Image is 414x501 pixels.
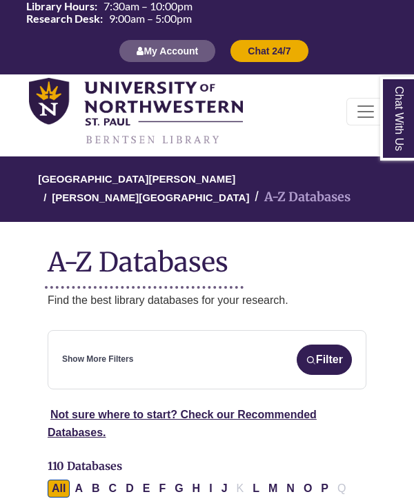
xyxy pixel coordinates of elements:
[248,480,264,498] button: Filter Results L
[249,187,351,207] li: A-Z Databases
[21,12,103,25] th: Research Desk:
[88,480,104,498] button: Filter Results B
[48,459,122,473] span: 110 Databases
[170,480,187,498] button: Filter Results G
[48,480,70,498] button: All
[139,480,155,498] button: Filter Results E
[52,190,249,203] a: [PERSON_NAME][GEOGRAPHIC_DATA]
[119,39,216,63] button: My Account
[297,345,352,375] button: Filter
[217,480,232,498] button: Filter Results J
[299,480,316,498] button: Filter Results O
[103,1,193,12] span: 7:30am – 10:00pm
[155,480,170,498] button: Filter Results F
[70,480,87,498] button: Filter Results A
[121,480,138,498] button: Filter Results D
[48,236,366,278] h1: A-Z Databases
[119,45,216,57] a: My Account
[62,353,133,366] a: Show More Filters
[282,480,299,498] button: Filter Results N
[105,480,121,498] button: Filter Results C
[230,45,308,57] a: Chat 24/7
[230,39,308,63] button: Chat 24/7
[29,78,243,145] img: library_home
[48,409,317,438] a: Not sure where to start? Check our Recommended Databases.
[38,171,235,185] a: [GEOGRAPHIC_DATA][PERSON_NAME]
[205,480,216,498] button: Filter Results I
[317,480,333,498] button: Filter Results P
[346,98,385,125] button: Toggle navigation
[48,156,366,223] nav: breadcrumb
[48,292,366,309] p: Find the best library databases for your research.
[264,480,282,498] button: Filter Results M
[109,13,192,24] span: 9:00am – 5:00pm
[188,480,205,498] button: Filter Results H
